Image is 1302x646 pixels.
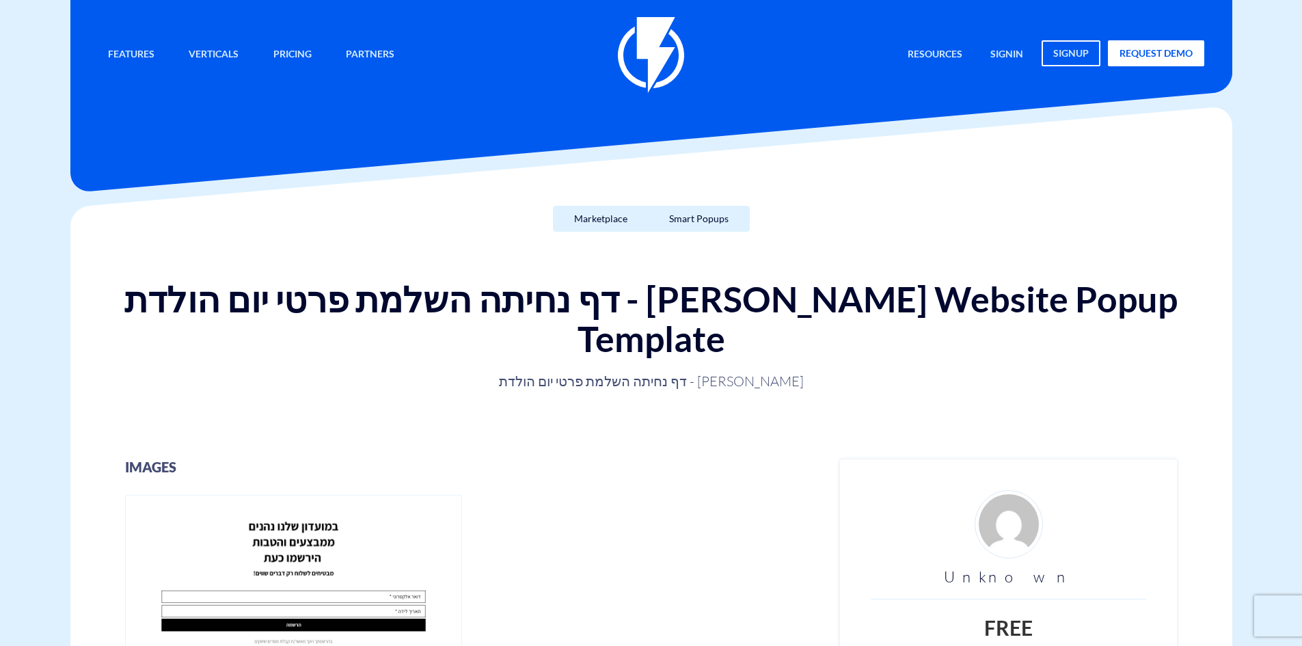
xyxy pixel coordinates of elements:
a: Resources [897,40,973,70]
a: signin [980,40,1033,70]
div: Free [871,613,1146,643]
a: request demo [1108,40,1204,66]
img: d4fe36f24926ae2e6254bfc5557d6d03 [975,490,1043,558]
p: דף נחיתה השלמת פרטי יום הולדת - [PERSON_NAME] [198,372,1105,391]
a: Partners [336,40,405,70]
a: Marketplace [553,206,649,232]
a: Features [98,40,165,70]
h1: דף נחיתה השלמת פרטי יום הולדת - [PERSON_NAME] Website Popup Template [84,280,1219,358]
a: Smart Popups [648,206,750,232]
a: signup [1042,40,1100,66]
h3: Unknown [871,569,1146,585]
a: Verticals [178,40,249,70]
h3: images [125,459,820,474]
a: Pricing [263,40,322,70]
